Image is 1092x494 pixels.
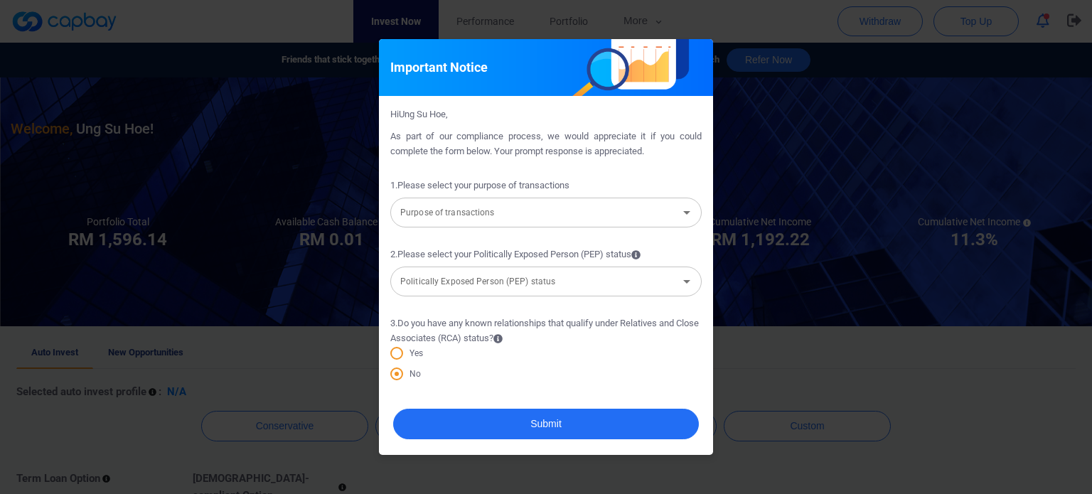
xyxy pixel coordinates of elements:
[390,129,702,159] p: As part of our compliance process, we would appreciate it if you could complete the form below. Y...
[393,409,699,439] button: Submit
[677,203,697,222] button: Open
[390,107,702,122] p: Hi Ung Su Hoe ,
[403,347,423,360] span: Yes
[677,272,697,291] button: Open
[390,316,702,346] span: 3 . Do you have any known relationships that qualify under Relatives and Close Associates (RCA) s...
[390,59,488,76] h5: Important Notice
[390,247,641,262] span: 2 . Please select your Politically Exposed Person (PEP) status
[403,367,421,380] span: No
[390,178,569,193] span: 1 . Please select your purpose of transactions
